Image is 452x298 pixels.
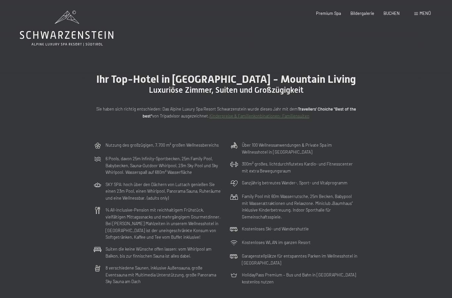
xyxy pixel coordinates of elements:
p: ¾ All-inclusive-Pension mit reichhaltigem Frühstück, vielfältigen Mittagssnacks und mehrgängigem ... [106,207,222,240]
p: Über 100 Wellnessanwendungen & Private Spa im Wellnesshotel in [GEOGRAPHIC_DATA] [242,142,358,155]
p: Garagenstellplätze für entspanntes Parken im Wellnesshotel in [GEOGRAPHIC_DATA] [242,253,358,266]
a: BUCHEN [384,11,400,16]
p: Kostenloses Ski- und Wandershuttle [242,225,309,232]
span: Luxuriöse Zimmer, Suiten und Großzügigkeit [149,85,303,95]
a: Premium Spa [316,11,341,16]
p: Suiten die keine Wünsche offen lassen: vom Whirlpool am Balkon, bis zur finnischen Sauna ist alle... [106,246,222,259]
strong: Travellers' Choiche "Best of the best" [143,106,356,118]
p: Ganzjährig betreutes Wander-, Sport- und Vitalprogramm [242,179,347,186]
span: Ihr Top-Hotel in [GEOGRAPHIC_DATA] - Mountain Living [96,73,356,85]
p: 6 Pools, davon 25m Infinity-Sportbecken, 25m Family Pool, Babybecken, Sauna-Outdoor Whirlpool, 23... [106,155,222,175]
p: SKY SPA: hoch über den Dächern von Luttach genießen Sie einen 23m Pool, einen Whirlpool, Panorama... [106,181,222,201]
p: 300m² großes, lichtdurchflutetes Kardio- und Fitnesscenter mit extra Bewegungsraum [242,161,358,174]
p: Nutzung des großzügigen, 7.700 m² großen Wellnessbereichs [106,142,219,148]
p: Sie haben sich richtig entschieden: Das Alpine Luxury Spa Resort Schwarzenstein wurde dieses Jahr... [94,106,358,119]
p: 8 verschiedene Saunen, inklusive Außensauna, große Eventsauna mit Multimedia Unterstützung, große... [106,265,222,285]
a: Bildergalerie [350,11,374,16]
a: Kinderpreise & Familienkonbinationen- Familiensuiten [209,113,309,119]
p: HolidayPass Premium – Bus und Bahn in [GEOGRAPHIC_DATA] kostenlos nutzen [242,272,358,285]
p: Kostenloses WLAN im ganzen Resort [242,239,311,246]
span: Menü [420,11,431,16]
p: Family Pool mit 60m Wasserrutsche, 25m Becken, Babypool mit Wasserattraktionen und Relaxzone. Min... [242,193,358,220]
